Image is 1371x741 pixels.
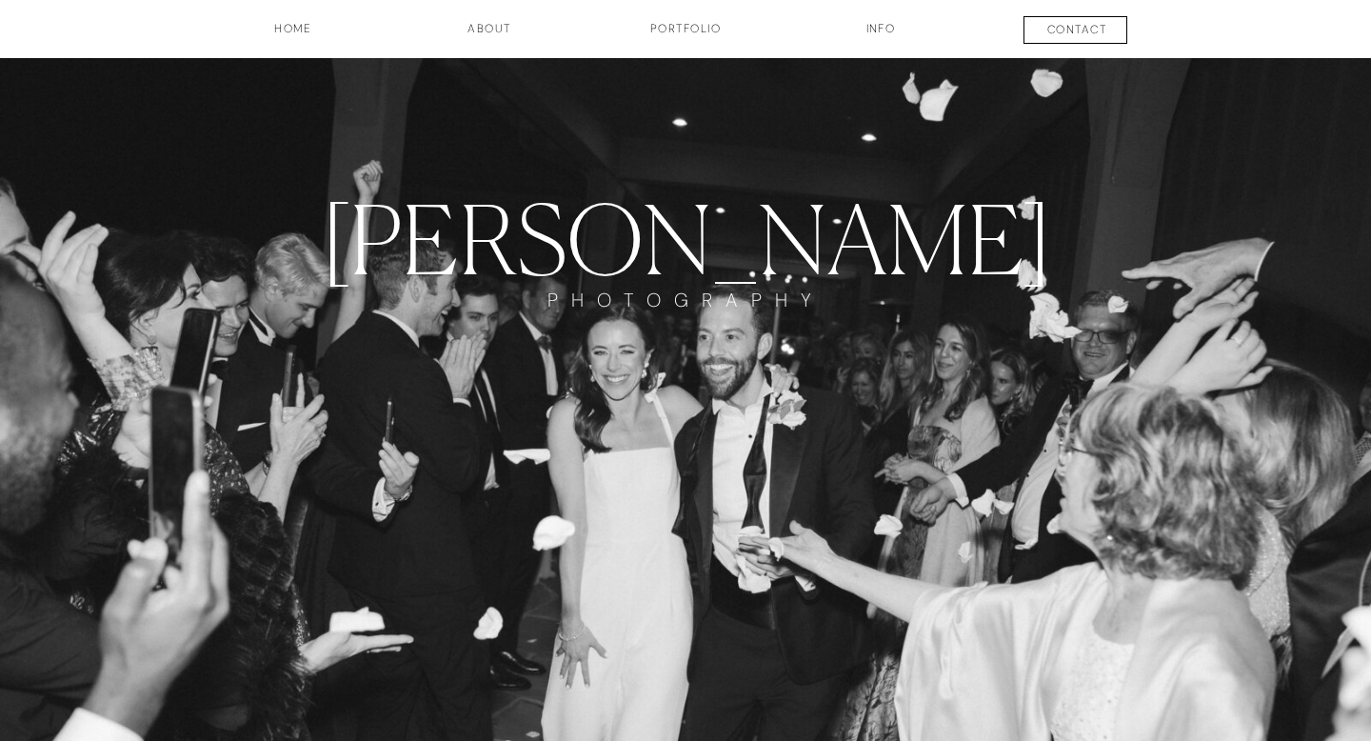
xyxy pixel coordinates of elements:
[442,20,537,52] a: about
[524,289,847,347] a: PHOTOGRAPHY
[279,183,1093,289] a: [PERSON_NAME]
[223,20,364,52] a: HOME
[615,20,756,52] a: Portfolio
[1006,21,1147,44] a: contact
[833,20,928,52] a: INFO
